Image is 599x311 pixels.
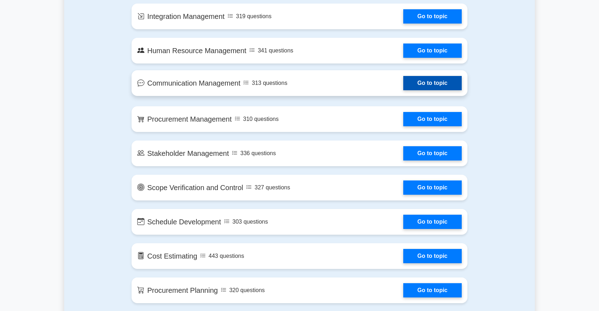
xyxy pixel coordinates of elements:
a: Go to topic [403,180,462,195]
a: Go to topic [403,44,462,58]
a: Go to topic [403,9,462,24]
a: Go to topic [403,76,462,90]
a: Go to topic [403,249,462,263]
a: Go to topic [403,283,462,297]
a: Go to topic [403,112,462,126]
a: Go to topic [403,215,462,229]
a: Go to topic [403,146,462,160]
